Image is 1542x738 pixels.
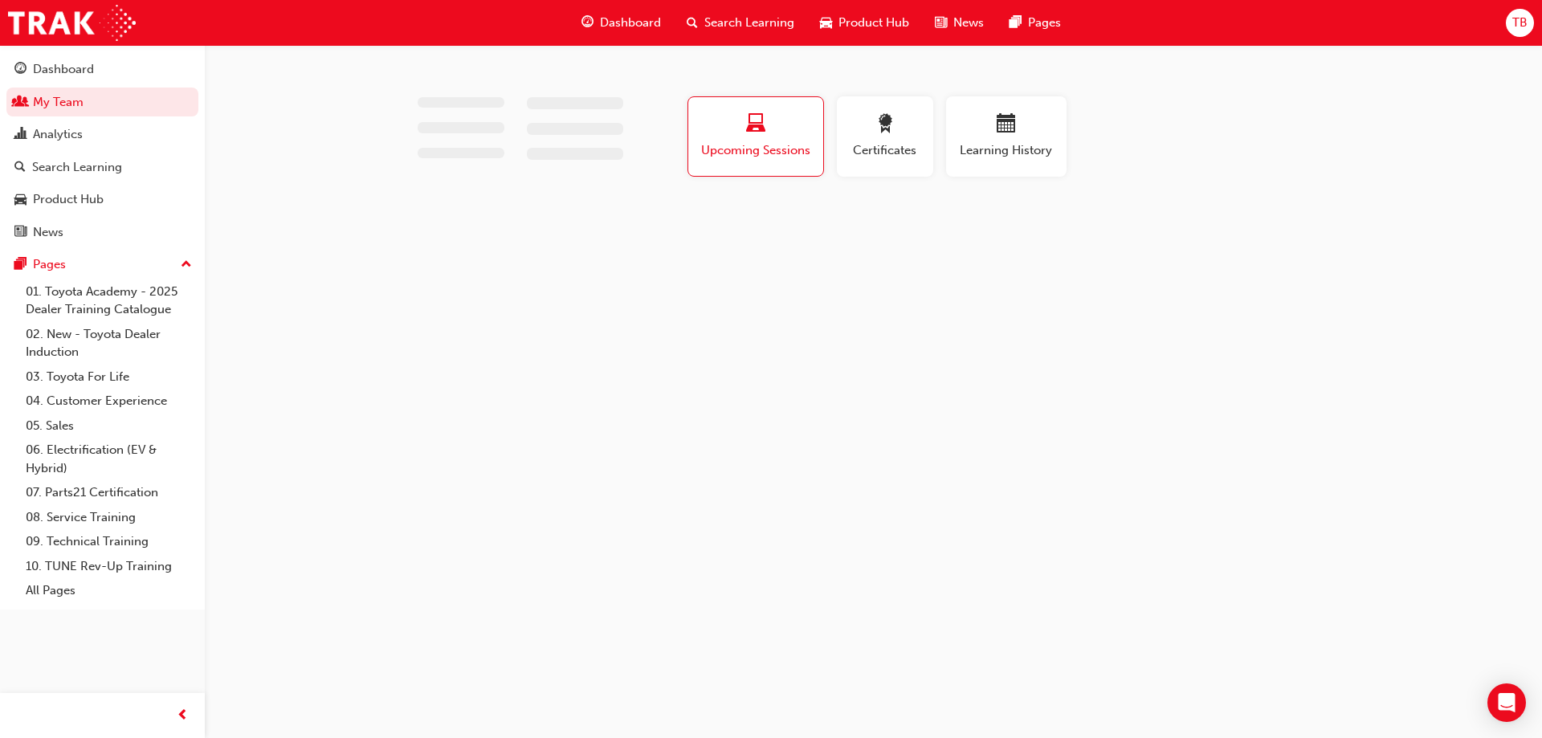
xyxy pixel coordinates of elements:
[849,141,921,160] span: Certificates
[946,96,1067,177] button: Learning History
[19,279,198,322] a: 01. Toyota Academy - 2025 Dealer Training Catalogue
[1506,9,1534,37] button: TB
[997,6,1074,39] a: pages-iconPages
[820,13,832,33] span: car-icon
[838,14,909,32] span: Product Hub
[14,258,27,272] span: pages-icon
[569,6,674,39] a: guage-iconDashboard
[1010,13,1022,33] span: pages-icon
[14,193,27,207] span: car-icon
[875,114,895,136] span: award-icon
[14,96,27,110] span: people-icon
[700,141,811,160] span: Upcoming Sessions
[1028,14,1061,32] span: Pages
[837,96,933,177] button: Certificates
[19,578,198,603] a: All Pages
[600,14,661,32] span: Dashboard
[19,438,198,480] a: 06. Electrification (EV & Hybrid)
[581,13,594,33] span: guage-icon
[33,125,83,144] div: Analytics
[177,706,189,726] span: prev-icon
[19,365,198,389] a: 03. Toyota For Life
[807,6,922,39] a: car-iconProduct Hub
[958,141,1055,160] span: Learning History
[33,60,94,79] div: Dashboard
[6,153,198,182] a: Search Learning
[14,226,27,240] span: news-icon
[14,161,26,175] span: search-icon
[997,114,1016,136] span: calendar-icon
[19,322,198,365] a: 02. New - Toyota Dealer Induction
[14,63,27,77] span: guage-icon
[6,120,198,149] a: Analytics
[935,13,947,33] span: news-icon
[6,88,198,117] a: My Team
[704,14,794,32] span: Search Learning
[33,190,104,209] div: Product Hub
[19,389,198,414] a: 04. Customer Experience
[32,158,122,177] div: Search Learning
[6,51,198,250] button: DashboardMy TeamAnalyticsSearch LearningProduct HubNews
[19,414,198,438] a: 05. Sales
[19,480,198,505] a: 07. Parts21 Certification
[6,218,198,247] a: News
[33,255,66,274] div: Pages
[746,114,765,136] span: laptop-icon
[14,128,27,142] span: chart-icon
[6,250,198,279] button: Pages
[19,505,198,530] a: 08. Service Training
[19,529,198,554] a: 09. Technical Training
[8,5,136,41] img: Trak
[1512,14,1528,32] span: TB
[674,6,807,39] a: search-iconSearch Learning
[687,13,698,33] span: search-icon
[922,6,997,39] a: news-iconNews
[6,55,198,84] a: Dashboard
[1487,683,1526,722] div: Open Intercom Messenger
[181,255,192,275] span: up-icon
[953,14,984,32] span: News
[33,223,63,242] div: News
[6,185,198,214] a: Product Hub
[687,96,824,177] button: Upcoming Sessions
[19,554,198,579] a: 10. TUNE Rev-Up Training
